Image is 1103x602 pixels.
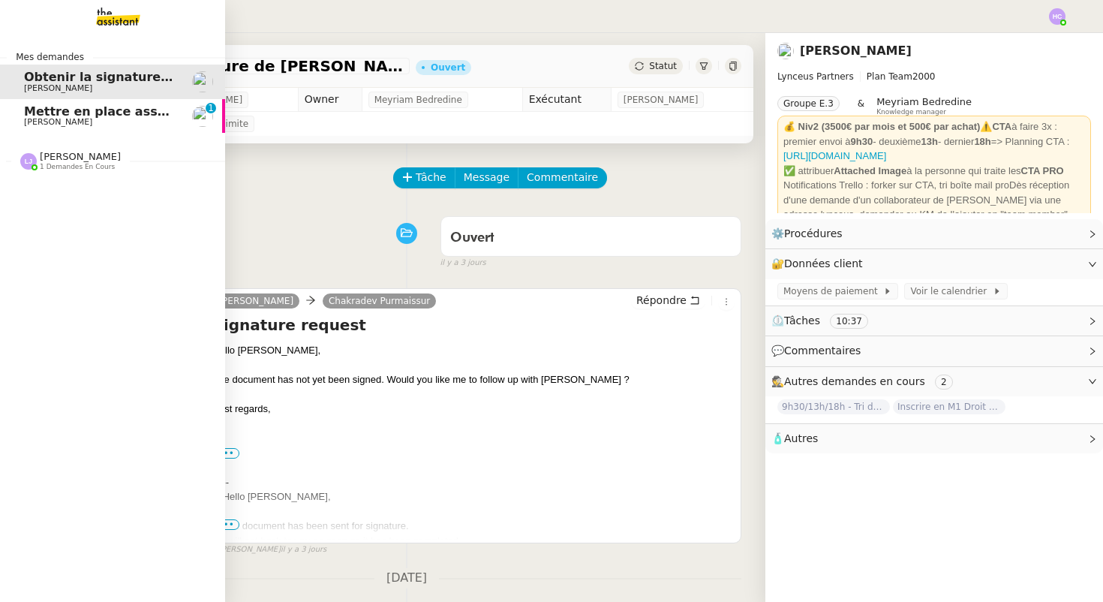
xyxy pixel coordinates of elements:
nz-tag: 2 [935,375,953,390]
span: Données client [784,257,863,269]
span: Inscrire en M1 Droit des affaires [893,399,1005,414]
span: Statut [649,61,677,71]
span: Plan Team [867,71,912,82]
button: Message [455,167,518,188]
span: il y a 3 jours [440,257,486,269]
span: 🧴 [771,432,818,444]
span: Meyriam Bedredine [374,92,462,107]
strong: 9h30 [851,136,873,147]
span: 1 demandes en cours [40,163,115,171]
span: Autres demandes en cours [784,375,925,387]
td: Owner [298,88,362,112]
span: Tâches [784,315,820,327]
span: Autres [784,432,818,444]
strong: Attached Image [834,165,906,176]
strong: CTA PRO [1021,165,1064,176]
a: [PERSON_NAME] [800,44,912,58]
span: Lynceus Partners [777,71,854,82]
div: 🔐Données client [765,249,1103,278]
span: ••• [212,519,239,530]
a: [PERSON_NAME] [212,294,299,308]
span: false [440,209,465,221]
nz-badge-sup: 1 [206,103,216,113]
div: 🕵️Autres demandes en cours 2 [765,367,1103,396]
div: The document has not yet been signed. Would you like me to follow up with [PERSON_NAME] ? [212,372,735,387]
div: Hello [PERSON_NAME], [223,489,735,504]
span: Mettre en place assurance véhicule [24,104,264,119]
div: ✅ attribuer à la personne qui traite les [783,164,1085,179]
span: [PERSON_NAME] [24,83,92,93]
nz-tag: Groupe E.3 [777,96,840,111]
span: Commentaire [527,169,598,186]
a: Chakradev Purmaissur [323,294,436,308]
div: 💬Commentaires [765,336,1103,366]
span: Tâche [416,169,446,186]
span: 💬 [771,345,867,357]
span: il y a 3 jours [281,543,326,556]
div: Best regards, [212,402,735,417]
span: 9h30/13h/18h - Tri de la boite mail PRO - [DATE] [777,399,890,414]
strong: CTA [992,121,1011,132]
div: The document has been sent for signature. [223,519,735,534]
span: & [858,96,864,116]
span: Obtenir la signature de [PERSON_NAME] [78,59,404,74]
span: 2000 [912,71,936,82]
div: Ouvert [431,63,465,72]
div: 🧴Autres [765,424,1103,453]
img: users%2F3XW7N0tEcIOoc8sxKxWqDcFn91D2%2Favatar%2F5653ca14-9fea-463f-a381-ec4f4d723a3b [192,106,213,127]
span: [PERSON_NAME] [624,92,699,107]
td: Exécutant [522,88,611,112]
span: Ouvert [450,231,494,245]
span: 🔐 [771,255,869,272]
img: users%2FTDxDvmCjFdN3QFePFNGdQUcJcQk1%2Favatar%2F0cfb3a67-8790-4592-a9ec-92226c678442 [777,43,794,59]
span: Message [464,169,509,186]
span: [DATE] [374,568,439,588]
button: Répondre [631,292,705,309]
img: svg [1049,8,1065,25]
span: [PERSON_NAME] [24,117,92,127]
span: ⏲️ [771,315,881,327]
span: Moyens de paiement [783,284,883,299]
img: users%2FTDxDvmCjFdN3QFePFNGdQUcJcQk1%2Favatar%2F0cfb3a67-8790-4592-a9ec-92226c678442 [192,71,213,92]
span: Commentaires [784,345,861,357]
label: ••• [212,448,239,459]
span: Meyriam Bedredine [876,96,972,107]
div: ----- [212,475,735,490]
span: Voir le calendrier [910,284,992,299]
span: Répondre [636,293,687,308]
div: ⚙️Procédures [765,219,1103,248]
div: ⚠️ à faire 3x : premier envoi à - deuxième - dernier => Planning CTA : [783,119,1085,164]
button: Commentaire [518,167,607,188]
nz-tag: 10:37 [830,314,868,329]
span: Mes demandes [7,50,93,65]
span: Knowledge manager [876,108,946,116]
span: ⚙️ [771,225,849,242]
span: [PERSON_NAME] [40,151,121,162]
div: Notifications Trello : forker sur CTA, tri boîte mail proDès réception d'une demande d'un collabo... [783,178,1085,222]
span: Procédures [784,227,843,239]
small: [PERSON_NAME] [206,543,326,556]
span: 🕵️ [771,375,959,387]
div: Hello [PERSON_NAME], [212,343,735,358]
div: ⏲️Tâches 10:37 [765,306,1103,336]
h4: Signature request [212,315,735,336]
strong: 💰 Niv2 (3500€ par mois et 500€ par achat) [783,121,980,132]
strong: 18h [974,136,990,147]
app-user-label: Knowledge manager [876,96,972,116]
span: Obtenir la signature de [PERSON_NAME] [24,70,297,84]
button: Tâche [393,167,455,188]
img: svg [20,153,37,170]
p: 1 [208,103,214,116]
div: I will get back to you as soon as it has been completed. [223,534,735,549]
strong: 13h [921,136,938,147]
a: [URL][DOMAIN_NAME] [783,150,886,161]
